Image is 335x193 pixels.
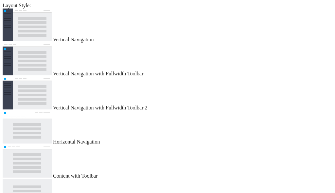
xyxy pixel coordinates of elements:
div: Layout Style: [3,3,332,9]
span: Content with Toolbar [53,173,97,179]
span: Vertical Navigation with Fullwidth Toolbar [53,71,144,76]
img: horizontal-nav.jpg [3,111,52,144]
img: vertical-nav-with-full-toolbar-2.jpg [3,77,52,109]
img: vertical-nav.jpg [3,9,52,41]
img: vertical-nav-with-full-toolbar.jpg [3,43,52,75]
md-radio-button: Vertical Navigation [3,9,332,43]
span: Vertical Navigation with Fullwidth Toolbar 2 [53,105,148,110]
md-radio-button: Vertical Navigation with Fullwidth Toolbar 2 [3,77,332,111]
span: Horizontal Navigation [53,139,100,145]
md-radio-button: Horizontal Navigation [3,111,332,145]
span: Vertical Navigation [53,37,94,42]
md-radio-button: Content with Toolbar [3,145,332,179]
md-radio-button: Vertical Navigation with Fullwidth Toolbar [3,43,332,77]
img: content-with-toolbar.jpg [3,145,52,178]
